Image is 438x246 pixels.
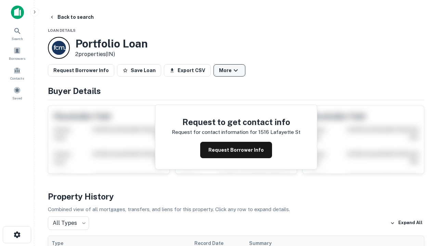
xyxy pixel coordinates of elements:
button: Request Borrower Info [200,142,272,158]
span: Loan Details [48,28,76,32]
p: Combined view of all mortgages, transfers, and liens for this property. Click any row to expand d... [48,205,424,214]
a: Borrowers [2,44,32,63]
a: Saved [2,84,32,102]
span: Saved [12,95,22,101]
h4: Property History [48,190,424,203]
span: Borrowers [9,56,25,61]
button: Expand All [388,218,424,228]
a: Contacts [2,64,32,82]
h4: Buyer Details [48,85,424,97]
div: All Types [48,216,89,230]
button: Request Borrower Info [48,64,114,77]
button: Export CSV [164,64,211,77]
a: Search [2,24,32,43]
button: Back to search [47,11,96,23]
iframe: Chat Widget [404,169,438,202]
button: Save Loan [117,64,161,77]
img: capitalize-icon.png [11,5,24,19]
span: Search [12,36,23,41]
span: Contacts [10,76,24,81]
p: 1516 lafayette st [258,128,300,136]
h4: Request to get contact info [172,116,300,128]
h3: Portfolio Loan [75,37,148,50]
p: 2 properties (IN) [75,50,148,58]
p: Request for contact information for [172,128,257,136]
button: More [214,64,245,77]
